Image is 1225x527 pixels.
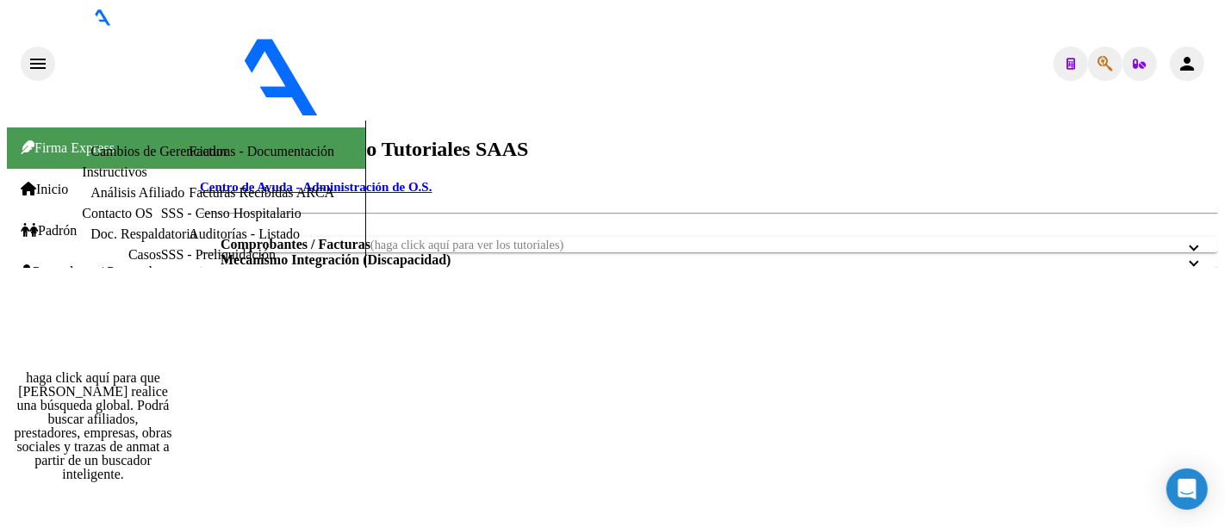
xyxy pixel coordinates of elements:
[200,237,1218,252] mat-expansion-panel-header: Comprobantes / Facturas(haga click aquí para ver los tutoriales)
[128,247,161,262] a: Casos
[189,185,334,200] a: Facturas Recibidas ARCA
[90,185,184,200] a: Análisis Afiliado
[1177,53,1197,74] mat-icon: person
[221,252,451,268] strong: Mecanismo Integración (Discapacidad)
[21,223,77,239] a: Padrón
[28,53,48,74] mat-icon: menu
[90,226,196,241] a: Doc. Respaldatoria
[1166,468,1208,510] div: Open Intercom Messenger
[21,140,115,155] span: Firma Express
[161,206,302,220] a: SSS - Censo Hospitalario
[463,105,514,120] span: - OSPEJ
[200,138,1218,161] h2: Instructivos y Video Tutoriales SAAS
[21,182,68,197] a: Inicio
[200,252,1218,268] mat-expansion-panel-header: Mecanismo Integración (Discapacidad)
[90,144,227,158] a: Cambios de Gerenciador
[189,144,334,158] a: Facturas - Documentación
[370,238,564,252] span: (haga click aquí para ver los tutoriales)
[55,26,463,117] img: Logo SAAS
[21,264,175,280] a: Prestadores / Proveedores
